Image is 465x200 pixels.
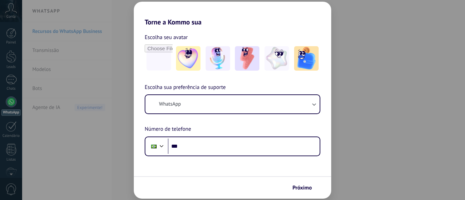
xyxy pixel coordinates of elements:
img: -3.jpeg [235,46,259,71]
img: -1.jpeg [176,46,201,71]
button: WhatsApp [145,95,320,113]
button: Próximo [289,182,321,194]
img: -2.jpeg [206,46,230,71]
div: Brazil: + 55 [147,139,160,153]
span: Escolha sua preferência de suporte [145,83,226,92]
span: Número de telefone [145,125,191,134]
h2: Torne a Kommo sua [134,2,331,26]
img: -5.jpeg [294,46,319,71]
span: Próximo [292,185,312,190]
img: -4.jpeg [264,46,289,71]
span: WhatsApp [159,101,181,108]
span: Escolha seu avatar [145,33,188,42]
